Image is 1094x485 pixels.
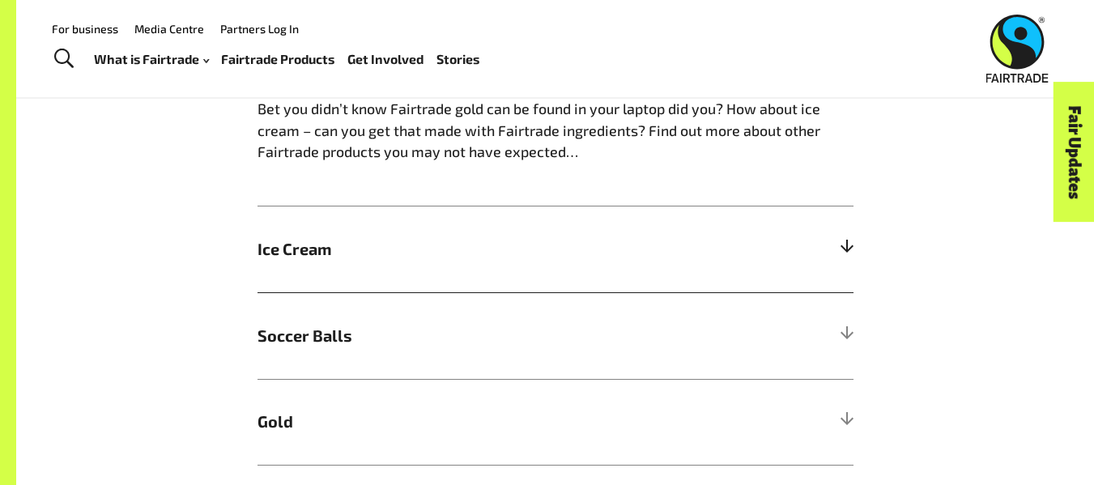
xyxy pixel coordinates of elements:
[134,22,204,36] a: Media Centre
[220,22,299,36] a: Partners Log In
[52,22,118,36] a: For business
[94,48,209,71] a: What is Fairtrade
[44,39,83,79] a: Toggle Search
[258,324,705,348] span: Soccer Balls
[221,48,334,71] a: Fairtrade Products
[986,15,1049,83] img: Fairtrade Australia New Zealand logo
[258,100,820,160] span: Bet you didn’t know Fairtrade gold can be found in your laptop did you? How about ice cream – can...
[258,410,705,434] span: Gold
[347,48,424,71] a: Get Involved
[258,237,705,262] span: Ice Cream
[436,48,479,71] a: Stories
